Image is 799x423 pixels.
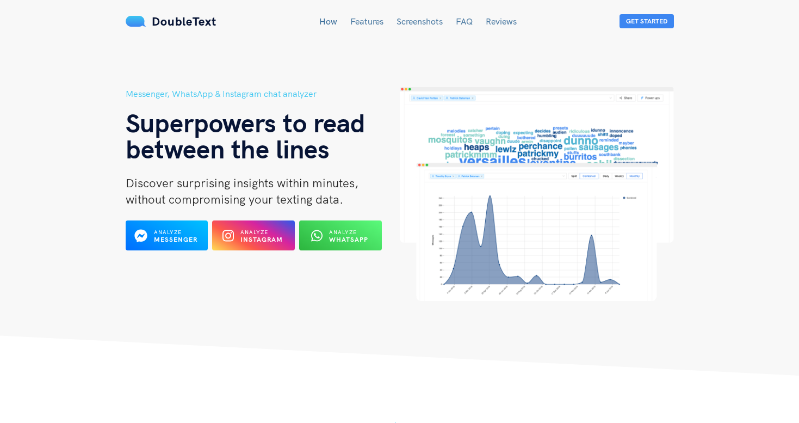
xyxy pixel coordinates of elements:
[397,16,443,27] a: Screenshots
[126,175,358,191] span: Discover surprising insights within minutes,
[212,220,295,250] button: Analyze Instagram
[126,192,343,207] span: without compromising your texting data.
[319,16,337,27] a: How
[299,235,382,244] a: Analyze WhatsApp
[240,235,283,243] b: Instagram
[126,14,216,29] a: DoubleText
[126,106,366,139] span: Superpowers to read
[620,14,674,28] button: Get Started
[400,87,674,301] img: hero
[456,16,473,27] a: FAQ
[212,235,295,244] a: Analyze Instagram
[126,87,400,101] h5: Messenger, WhatsApp & Instagram chat analyzer
[154,235,197,243] b: Messenger
[350,16,383,27] a: Features
[126,16,146,27] img: mS3x8y1f88AAAAABJRU5ErkJggg==
[126,220,208,250] button: Analyze Messenger
[240,229,268,236] span: Analyze
[329,229,357,236] span: Analyze
[299,220,382,250] button: Analyze WhatsApp
[486,16,517,27] a: Reviews
[329,235,368,243] b: WhatsApp
[126,132,330,165] span: between the lines
[152,14,216,29] span: DoubleText
[126,235,208,244] a: Analyze Messenger
[154,229,182,236] span: Analyze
